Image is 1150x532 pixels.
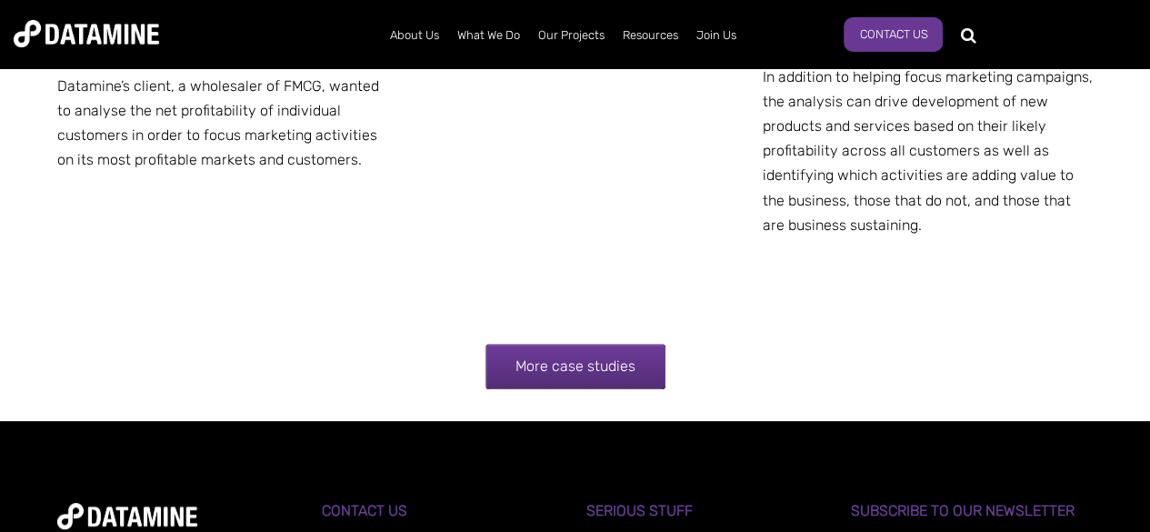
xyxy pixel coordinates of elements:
[763,65,1094,237] p: In addition to helping focus marketing campaigns, the analysis can drive development of new produ...
[851,503,1094,519] h3: Subscribe to our Newsletter
[381,12,448,59] a: About Us
[14,20,159,47] img: Datamine
[57,503,197,529] img: datamine-logo-white
[586,503,829,519] h3: Serious Stuff
[322,503,565,519] h3: Contact Us
[57,74,388,173] p: Datamine’s client, a wholesaler of FMCG, wanted to analyse the net profitability of individual cu...
[448,12,529,59] a: What We Do
[614,12,687,59] a: Resources
[844,17,943,52] a: Contact Us
[529,12,614,59] a: Our Projects
[687,12,745,59] a: Join Us
[485,344,665,389] a: More case studies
